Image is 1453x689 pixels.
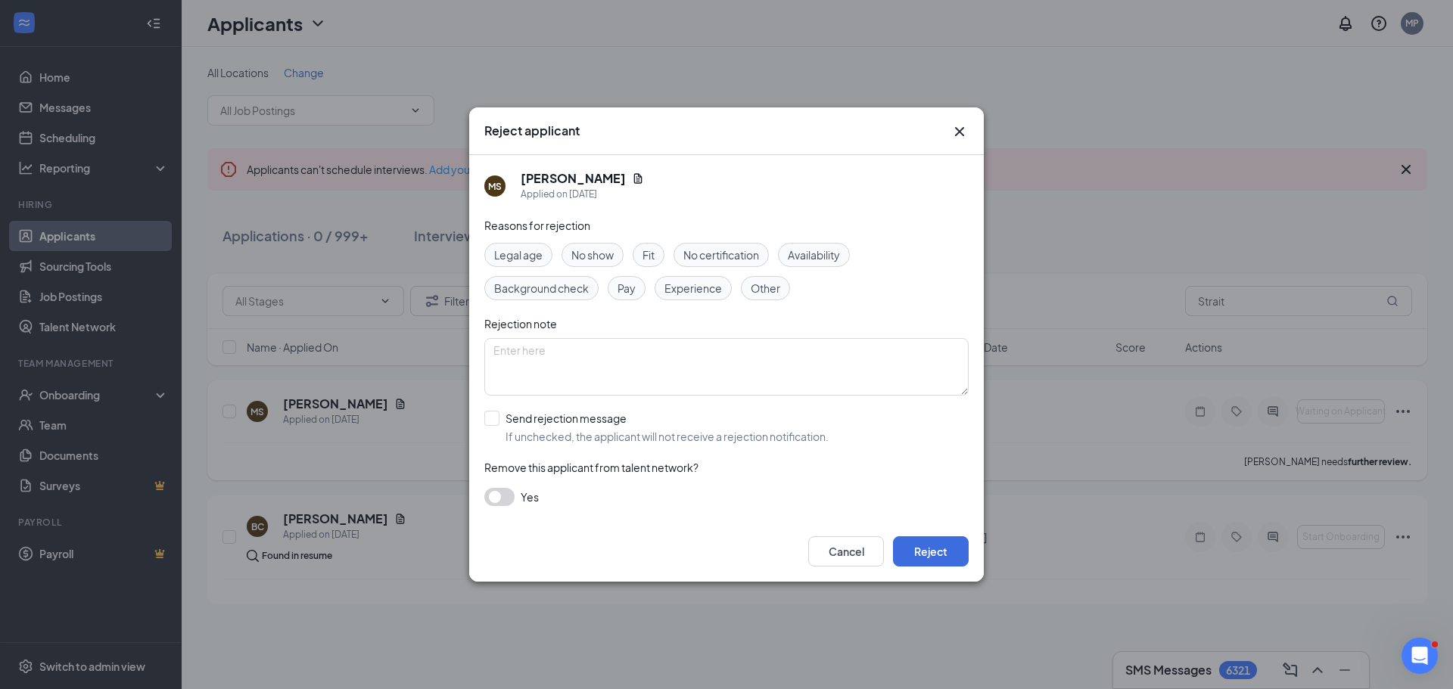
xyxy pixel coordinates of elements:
[484,317,557,331] span: Rejection note
[893,536,969,566] button: Reject
[488,180,502,193] div: MS
[494,247,543,263] span: Legal age
[1402,638,1438,674] iframe: Intercom live chat
[632,172,644,185] svg: Document
[788,247,840,263] span: Availability
[521,488,539,506] span: Yes
[484,219,590,232] span: Reasons for rejection
[484,123,580,139] h3: Reject applicant
[664,280,722,296] span: Experience
[642,247,655,263] span: Fit
[951,123,969,141] svg: Cross
[618,280,636,296] span: Pay
[571,247,614,263] span: No show
[951,123,969,141] button: Close
[521,187,644,202] div: Applied on [DATE]
[808,536,884,566] button: Cancel
[751,280,780,296] span: Other
[484,461,698,474] span: Remove this applicant from talent network?
[521,170,626,187] h5: [PERSON_NAME]
[494,280,589,296] span: Background check
[683,247,759,263] span: No certification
